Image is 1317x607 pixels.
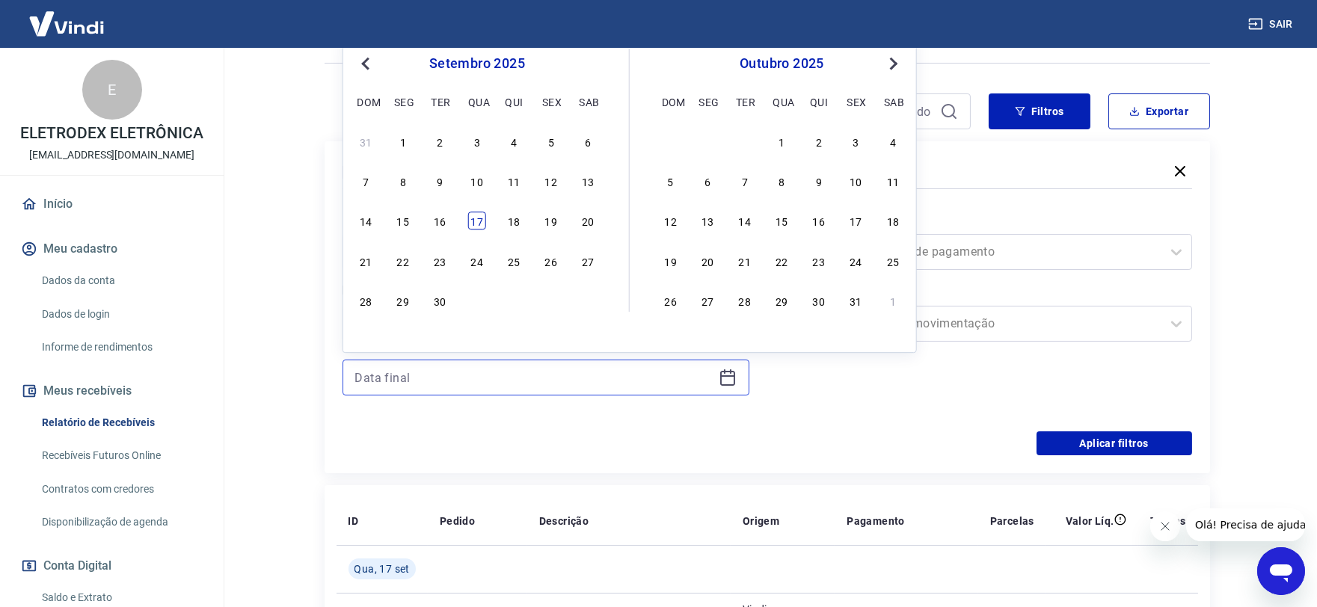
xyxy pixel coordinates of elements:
[847,514,905,529] p: Pagamento
[357,292,375,309] div: Choose domingo, 28 de setembro de 2025
[357,172,375,190] div: Choose domingo, 7 de setembro de 2025
[36,507,206,537] a: Disponibilização de agenda
[36,299,206,330] a: Dados de login
[699,212,716,230] div: Choose segunda-feira, 13 de outubro de 2025
[355,366,713,389] input: Data final
[20,126,203,141] p: ELETRODEX ELETRÔNICA
[36,440,206,471] a: Recebíveis Futuros Online
[1108,93,1210,129] button: Exportar
[440,514,475,529] p: Pedido
[431,93,449,111] div: ter
[847,292,865,309] div: Choose sexta-feira, 31 de outubro de 2025
[884,93,902,111] div: sab
[505,212,523,230] div: Choose quinta-feira, 18 de setembro de 2025
[542,93,560,111] div: sex
[773,172,790,190] div: Choose quarta-feira, 8 de outubro de 2025
[810,292,828,309] div: Choose quinta-feira, 30 de outubro de 2025
[884,252,902,270] div: Choose sábado, 25 de outubro de 2025
[884,172,902,190] div: Choose sábado, 11 de outubro de 2025
[662,212,680,230] div: Choose domingo, 12 de outubro de 2025
[847,212,865,230] div: Choose sexta-feira, 17 de outubro de 2025
[810,212,828,230] div: Choose quinta-feira, 16 de outubro de 2025
[579,252,597,270] div: Choose sábado, 27 de setembro de 2025
[884,292,902,309] div: Choose sábado, 1 de novembro de 2025
[1150,511,1180,541] iframe: Fechar mensagem
[468,252,486,270] div: Choose quarta-feira, 24 de setembro de 2025
[431,212,449,230] div: Choose terça-feira, 16 de setembro de 2025
[357,212,375,230] div: Choose domingo, 14 de setembro de 2025
[773,132,790,150] div: Choose quarta-feira, 1 de outubro de 2025
[18,549,206,582] button: Conta Digital
[743,514,779,529] p: Origem
[468,292,486,309] div: Choose quarta-feira, 1 de outubro de 2025
[357,132,375,150] div: Choose domingo, 31 de agosto de 2025
[431,292,449,309] div: Choose terça-feira, 30 de setembro de 2025
[357,55,375,73] button: Previous Month
[36,407,206,438] a: Relatório de Recebíveis
[847,132,865,150] div: Choose sexta-feira, 3 de outubro de 2025
[542,292,560,309] div: Choose sexta-feira, 3 de outubro de 2025
[505,93,523,111] div: qui
[542,212,560,230] div: Choose sexta-feira, 19 de setembro de 2025
[847,172,865,190] div: Choose sexta-feira, 10 de outubro de 2025
[82,60,142,120] div: E
[542,132,560,150] div: Choose sexta-feira, 5 de setembro de 2025
[579,132,597,150] div: Choose sábado, 6 de setembro de 2025
[773,292,790,309] div: Choose quarta-feira, 29 de outubro de 2025
[394,212,412,230] div: Choose segunda-feira, 15 de setembro de 2025
[579,93,597,111] div: sab
[662,292,680,309] div: Choose domingo, 26 de outubro de 2025
[394,292,412,309] div: Choose segunda-feira, 29 de setembro de 2025
[431,172,449,190] div: Choose terça-feira, 9 de setembro de 2025
[662,93,680,111] div: dom
[542,172,560,190] div: Choose sexta-feira, 12 de setembro de 2025
[810,172,828,190] div: Choose quinta-feira, 9 de outubro de 2025
[349,514,359,529] p: ID
[1245,10,1299,38] button: Sair
[884,212,902,230] div: Choose sábado, 18 de outubro de 2025
[736,132,754,150] div: Choose terça-feira, 30 de setembro de 2025
[354,561,410,576] span: Qua, 17 set
[1257,547,1305,595] iframe: Botão para abrir a janela de mensagens
[539,514,589,529] p: Descrição
[788,213,1189,231] label: Forma de Pagamento
[357,252,375,270] div: Choose domingo, 21 de setembro de 2025
[468,93,486,111] div: qua
[788,285,1189,303] label: Tipo de Movimentação
[355,55,599,73] div: setembro 2025
[990,514,1034,529] p: Parcelas
[505,292,523,309] div: Choose quinta-feira, 2 de outubro de 2025
[468,172,486,190] div: Choose quarta-feira, 10 de setembro de 2025
[18,232,206,265] button: Meu cadastro
[505,172,523,190] div: Choose quinta-feira, 11 de setembro de 2025
[394,172,412,190] div: Choose segunda-feira, 8 de setembro de 2025
[773,252,790,270] div: Choose quarta-feira, 22 de outubro de 2025
[736,212,754,230] div: Choose terça-feira, 14 de outubro de 2025
[36,474,206,505] a: Contratos com credores
[579,212,597,230] div: Choose sábado, 20 de setembro de 2025
[542,252,560,270] div: Choose sexta-feira, 26 de setembro de 2025
[579,172,597,190] div: Choose sábado, 13 de setembro de 2025
[847,252,865,270] div: Choose sexta-feira, 24 de outubro de 2025
[394,93,412,111] div: seg
[660,55,904,73] div: outubro 2025
[810,132,828,150] div: Choose quinta-feira, 2 de outubro de 2025
[1066,514,1114,529] p: Valor Líq.
[468,132,486,150] div: Choose quarta-feira, 3 de setembro de 2025
[773,212,790,230] div: Choose quarta-feira, 15 de outubro de 2025
[36,332,206,363] a: Informe de rendimentos
[1037,431,1192,455] button: Aplicar filtros
[579,292,597,309] div: Choose sábado, 4 de outubro de 2025
[847,93,865,111] div: sex
[18,1,115,46] img: Vindi
[699,252,716,270] div: Choose segunda-feira, 20 de outubro de 2025
[736,292,754,309] div: Choose terça-feira, 28 de outubro de 2025
[736,93,754,111] div: ter
[431,132,449,150] div: Choose terça-feira, 2 de setembro de 2025
[18,188,206,221] a: Início
[662,252,680,270] div: Choose domingo, 19 de outubro de 2025
[505,132,523,150] div: Choose quinta-feira, 4 de setembro de 2025
[394,252,412,270] div: Choose segunda-feira, 22 de setembro de 2025
[505,252,523,270] div: Choose quinta-feira, 25 de setembro de 2025
[989,93,1090,129] button: Filtros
